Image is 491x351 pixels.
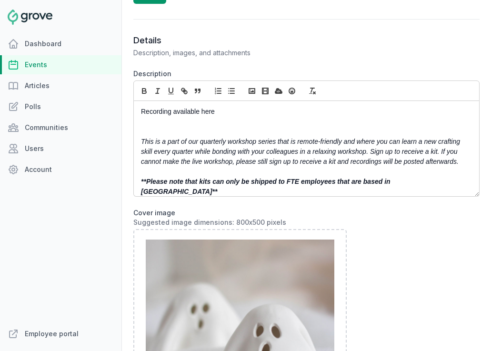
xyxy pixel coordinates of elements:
h3: Details [133,35,480,46]
img: Grove [8,10,52,25]
em: **Please note that kits can only be shipped to FTE employees that are based in [GEOGRAPHIC_DATA]** [141,178,392,195]
label: Description [133,69,480,79]
p: Description, images, and attachments [133,48,480,58]
label: Cover image [133,208,480,227]
em: This is a part of our quarterly workshop series that is remote-friendly and where you can learn a... [141,138,462,165]
p: Recording available here [141,107,467,117]
div: Suggested image dimensions: 800x500 pixels [133,218,480,227]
